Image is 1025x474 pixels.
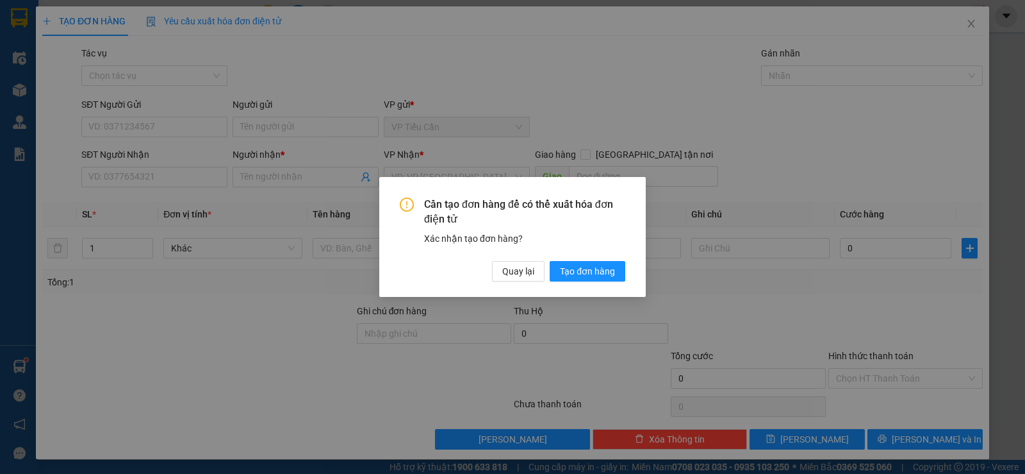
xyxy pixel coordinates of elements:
[424,232,625,246] div: Xác nhận tạo đơn hàng?
[424,198,625,226] span: Cần tạo đơn hàng để có thể xuất hóa đơn điện tử
[560,264,615,278] span: Tạo đơn hàng
[400,198,414,212] span: exclamation-circle
[550,261,625,282] button: Tạo đơn hàng
[492,261,545,282] button: Quay lại
[502,264,534,278] span: Quay lại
